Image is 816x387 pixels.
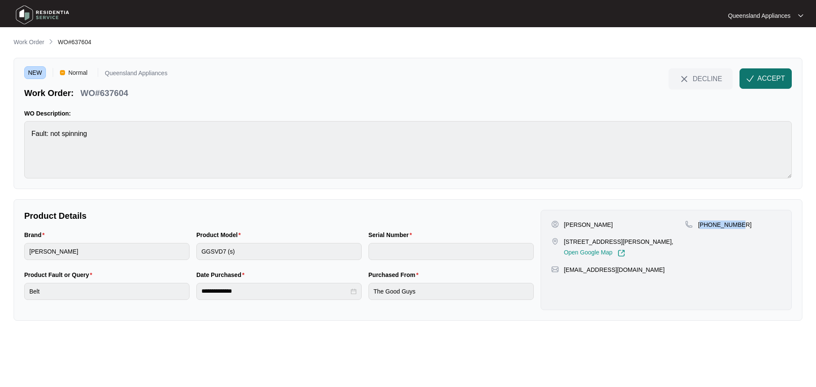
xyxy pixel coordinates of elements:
img: close-Icon [679,74,689,84]
span: WO#637604 [58,39,91,45]
img: dropdown arrow [798,14,803,18]
span: NEW [24,66,46,79]
p: [STREET_ADDRESS][PERSON_NAME], [564,237,674,246]
label: Product Fault or Query [24,271,96,279]
input: Purchased From [368,283,534,300]
p: Product Details [24,210,534,222]
img: residentia service logo [13,2,72,28]
img: check-Icon [746,75,754,82]
p: WO Description: [24,109,792,118]
img: map-pin [551,237,559,245]
p: Queensland Appliances [105,70,167,79]
img: Vercel Logo [60,70,65,75]
label: Serial Number [368,231,415,239]
button: check-IconACCEPT [739,68,792,89]
img: chevron-right [48,38,54,45]
label: Date Purchased [196,271,248,279]
p: Work Order: [24,87,74,99]
a: Work Order [12,38,46,47]
a: Open Google Map [564,249,625,257]
button: close-IconDECLINE [669,68,733,89]
label: Product Model [196,231,244,239]
span: ACCEPT [757,73,785,84]
p: [PERSON_NAME] [564,220,613,229]
textarea: Fault: not spinning [24,121,792,178]
input: Serial Number [368,243,534,260]
label: Brand [24,231,48,239]
label: Purchased From [368,271,422,279]
p: Queensland Appliances [728,11,790,20]
input: Date Purchased [201,287,349,296]
img: user-pin [551,220,559,228]
span: Normal [65,66,91,79]
p: Work Order [14,38,44,46]
img: map-pin [685,220,693,228]
span: DECLINE [693,74,722,83]
img: map-pin [551,266,559,273]
p: [EMAIL_ADDRESS][DOMAIN_NAME] [564,266,665,274]
p: [PHONE_NUMBER] [698,220,751,229]
input: Product Fault or Query [24,283,190,300]
input: Product Model [196,243,362,260]
p: WO#637604 [80,87,128,99]
input: Brand [24,243,190,260]
img: Link-External [618,249,625,257]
